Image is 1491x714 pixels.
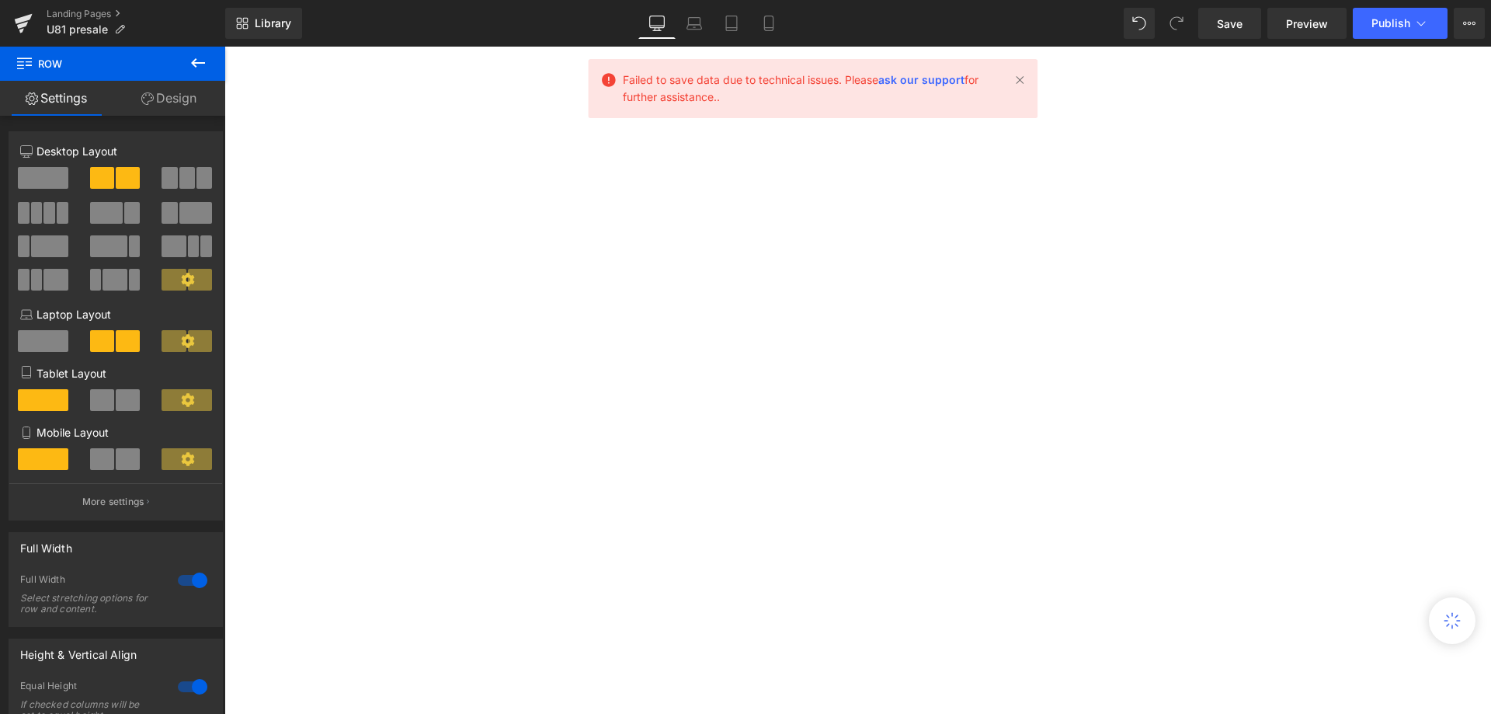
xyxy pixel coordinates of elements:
a: New Library [225,8,302,39]
span: Library [255,16,291,30]
span: Failed to save data due to technical issues. Please for further assistance.. [623,71,989,106]
div: Height & Vertical Align [20,639,137,661]
button: More [1454,8,1485,39]
button: More settings [9,483,222,520]
button: Undo [1124,8,1155,39]
p: Laptop Layout [20,306,211,322]
p: Mobile Layout [20,424,211,441]
a: Desktop [638,8,676,39]
span: Row [16,47,171,81]
span: Preview [1286,16,1328,32]
a: Tablet [713,8,750,39]
a: Mobile [750,8,787,39]
button: Redo [1161,8,1192,39]
div: Full Width [20,533,72,555]
p: More settings [82,495,144,509]
div: Select stretching options for row and content. [20,593,160,615]
span: Save [1217,16,1242,32]
a: Landing Pages [47,8,225,20]
a: Laptop [676,8,713,39]
span: U81 presale [47,23,108,36]
p: Tablet Layout [20,365,211,381]
span: Publish [1371,17,1410,30]
button: Publish [1353,8,1448,39]
div: Equal Height [20,680,162,696]
p: Desktop Layout [20,143,211,159]
div: Full Width [20,573,162,590]
a: ask our support [878,73,964,86]
a: Preview [1267,8,1347,39]
a: Design [113,81,225,116]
